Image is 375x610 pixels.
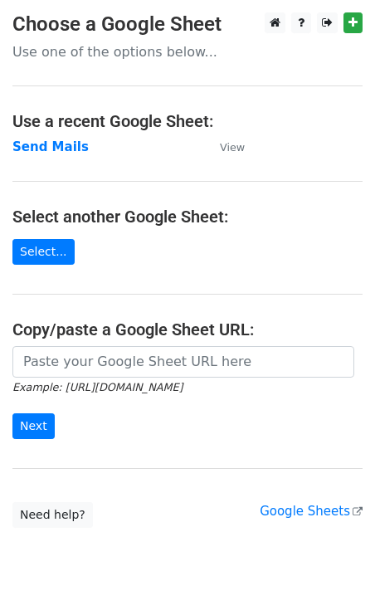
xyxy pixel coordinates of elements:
[12,381,183,393] small: Example: [URL][DOMAIN_NAME]
[12,139,89,154] a: Send Mails
[12,12,363,37] h3: Choose a Google Sheet
[12,43,363,61] p: Use one of the options below...
[12,413,55,439] input: Next
[203,139,245,154] a: View
[12,502,93,528] a: Need help?
[12,111,363,131] h4: Use a recent Google Sheet:
[12,239,75,265] a: Select...
[12,346,354,378] input: Paste your Google Sheet URL here
[220,141,245,154] small: View
[12,207,363,227] h4: Select another Google Sheet:
[12,320,363,339] h4: Copy/paste a Google Sheet URL:
[260,504,363,519] a: Google Sheets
